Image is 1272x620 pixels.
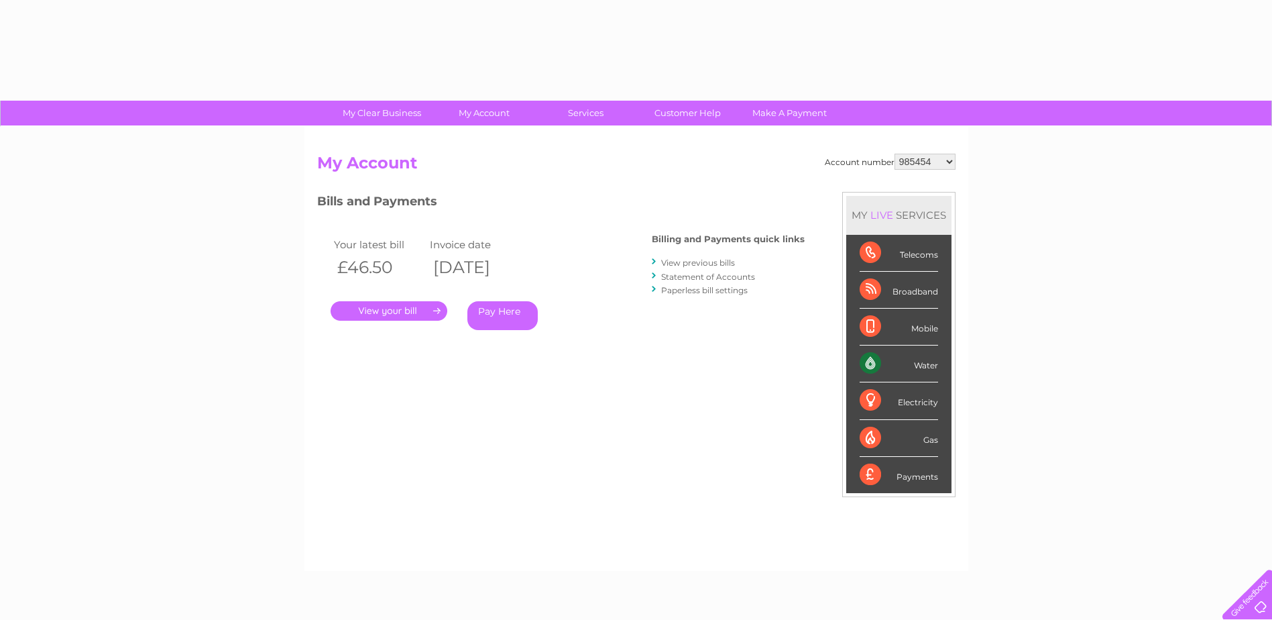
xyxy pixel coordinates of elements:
[632,101,743,125] a: Customer Help
[426,254,523,281] th: [DATE]
[661,258,735,268] a: View previous bills
[661,285,748,295] a: Paperless bill settings
[661,272,755,282] a: Statement of Accounts
[860,420,938,457] div: Gas
[327,101,437,125] a: My Clear Business
[860,235,938,272] div: Telecoms
[825,154,956,170] div: Account number
[868,209,896,221] div: LIVE
[860,309,938,346] div: Mobile
[331,301,447,321] a: .
[860,457,938,493] div: Payments
[860,346,938,382] div: Water
[317,192,805,215] h3: Bills and Payments
[652,234,805,244] h4: Billing and Payments quick links
[331,254,427,281] th: £46.50
[530,101,641,125] a: Services
[317,154,956,179] h2: My Account
[467,301,538,330] a: Pay Here
[734,101,845,125] a: Make A Payment
[860,272,938,309] div: Broadband
[428,101,539,125] a: My Account
[426,236,523,254] td: Invoice date
[846,196,951,234] div: MY SERVICES
[331,236,427,254] td: Your latest bill
[860,382,938,419] div: Electricity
